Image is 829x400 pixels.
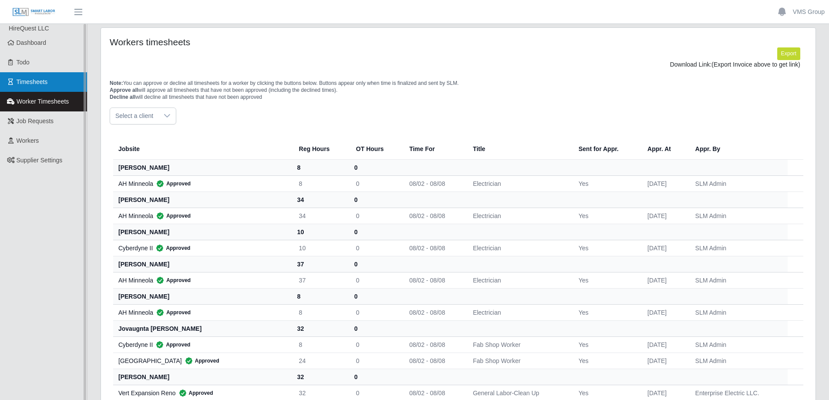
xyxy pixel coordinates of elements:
th: Time For [402,138,466,160]
span: Approved [153,212,191,220]
span: Approve all [110,87,138,93]
td: 0 [349,175,402,192]
div: AH Minneola [118,212,285,220]
td: [DATE] [641,336,688,353]
td: 0 [349,304,402,320]
td: SLM Admin [688,304,788,320]
div: Cyberdyne II [118,340,285,349]
span: Dashboard [17,39,47,46]
span: Approved [153,308,191,317]
th: 0 [349,256,402,272]
th: 34 [292,192,349,208]
td: [DATE] [641,272,688,288]
td: Yes [571,175,640,192]
td: 8 [292,304,349,320]
td: 34 [292,208,349,224]
td: 37 [292,272,349,288]
div: Cyberdyne II [118,244,285,252]
th: Reg Hours [292,138,349,160]
span: Select a client [110,108,158,124]
span: Todo [17,59,30,66]
td: 10 [292,240,349,256]
td: 0 [349,353,402,369]
span: Approved [153,340,190,349]
th: [PERSON_NAME] [113,224,292,240]
th: jovaugnta [PERSON_NAME] [113,320,292,336]
td: Electrician [466,208,572,224]
td: 8 [292,175,349,192]
td: SLM Admin [688,353,788,369]
td: Yes [571,208,640,224]
img: SLM Logo [12,7,56,17]
td: Electrician [466,240,572,256]
th: Jobsite [113,138,292,160]
span: Approved [153,244,190,252]
div: Download Link: [116,60,800,69]
div: AH Minneola [118,179,285,188]
th: Appr. By [688,138,788,160]
th: 0 [349,159,402,175]
th: 0 [349,288,402,304]
th: 0 [349,320,402,336]
th: OT Hours [349,138,402,160]
th: Sent for Appr. [571,138,640,160]
th: [PERSON_NAME] [113,159,292,175]
td: 0 [349,208,402,224]
td: 08/02 - 08/08 [402,272,466,288]
span: Job Requests [17,118,54,124]
button: Export [777,47,800,60]
div: AH Minneola [118,276,285,285]
td: Electrician [466,304,572,320]
td: 0 [349,336,402,353]
th: 0 [349,224,402,240]
td: [DATE] [641,208,688,224]
td: SLM Admin [688,336,788,353]
span: Decline all [110,94,135,100]
td: 08/02 - 08/08 [402,336,466,353]
td: 8 [292,336,349,353]
td: Electrician [466,175,572,192]
span: HireQuest LLC [9,25,49,32]
td: Fab Shop Worker [466,336,572,353]
span: Worker Timesheets [17,98,69,105]
td: 08/02 - 08/08 [402,208,466,224]
td: [DATE] [641,304,688,320]
td: Electrician [466,272,572,288]
th: 8 [292,159,349,175]
td: [DATE] [641,353,688,369]
td: Yes [571,336,640,353]
div: AH Minneola [118,308,285,317]
th: 37 [292,256,349,272]
th: 10 [292,224,349,240]
td: Yes [571,240,640,256]
td: SLM Admin [688,208,788,224]
td: Fab Shop Worker [466,353,572,369]
div: Vert Expansion Reno [118,389,285,397]
th: 8 [292,288,349,304]
th: 32 [292,320,349,336]
th: [PERSON_NAME] [113,192,292,208]
td: SLM Admin [688,175,788,192]
span: (Export Invoice above to get link) [712,61,800,68]
td: [DATE] [641,240,688,256]
td: 08/02 - 08/08 [402,304,466,320]
td: 08/02 - 08/08 [402,175,466,192]
td: SLM Admin [688,240,788,256]
span: Timesheets [17,78,48,85]
td: 0 [349,240,402,256]
td: Yes [571,304,640,320]
td: Yes [571,272,640,288]
td: Yes [571,353,640,369]
th: [PERSON_NAME] [113,256,292,272]
td: SLM Admin [688,272,788,288]
th: [PERSON_NAME] [113,288,292,304]
h4: Workers timesheets [110,37,393,47]
td: [DATE] [641,175,688,192]
span: Approved [176,389,213,397]
p: You can approve or decline all timesheets for a worker by clicking the buttons below. Buttons app... [110,80,807,101]
th: 0 [349,369,402,385]
td: 24 [292,353,349,369]
span: Note: [110,80,123,86]
span: Approved [153,179,191,188]
th: 0 [349,192,402,208]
